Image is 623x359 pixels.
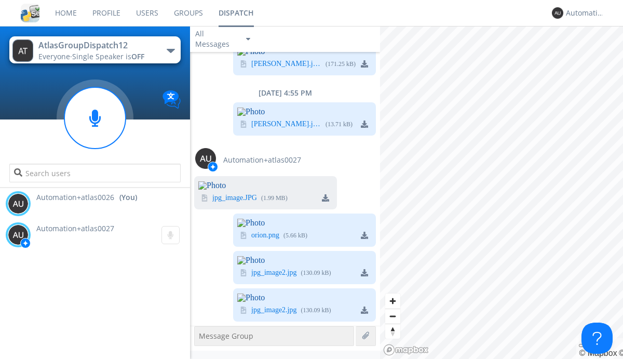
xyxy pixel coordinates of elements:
[237,108,376,116] img: Photo
[383,344,429,356] a: Mapbox logo
[385,294,400,309] button: Zoom in
[21,4,39,22] img: cddb5a64eb264b2086981ab96f4c1ba7
[579,344,587,347] button: Toggle attribution
[385,324,400,339] button: Reset bearing to north
[322,194,329,202] img: download media button
[251,232,279,240] a: orion.png
[240,121,247,128] img: image icon
[251,121,321,129] a: [PERSON_NAME].jpeg
[301,306,331,315] div: ( 130.09 kB )
[162,90,181,109] img: Translation enabled
[9,36,180,63] button: AtlasGroupDispatch12Everyone·Single Speaker isOFF
[237,294,376,302] img: Photo
[301,269,331,277] div: ( 130.09 kB )
[201,194,208,202] img: image icon
[195,148,216,169] img: 373638.png
[8,224,29,245] img: 373638.png
[237,219,376,227] img: Photo
[361,307,368,314] img: download media button
[195,29,237,49] div: All Messages
[119,192,137,203] div: (You)
[361,269,368,276] img: download media button
[38,51,155,62] div: Everyone ·
[237,256,376,264] img: Photo
[131,51,144,61] span: OFF
[72,51,144,61] span: Single Speaker is
[36,223,114,233] span: Automation+atlas0027
[251,269,297,277] a: jpg_image2.jpg
[361,121,368,128] img: download media button
[581,323,613,354] iframe: Toggle Customer Support
[240,232,247,239] img: image icon
[240,60,247,68] img: image icon
[223,155,301,165] span: Automation+atlas0027
[12,39,33,62] img: 373638.png
[8,193,29,214] img: 373638.png
[251,307,297,315] a: jpg_image2.jpg
[190,88,380,98] div: [DATE] 4:55 PM
[38,39,155,51] div: AtlasGroupDispatch12
[240,307,247,314] img: image icon
[385,309,400,324] button: Zoom out
[246,38,250,41] img: caret-down-sm.svg
[361,60,368,68] img: download media button
[261,194,288,203] div: ( 1.99 MB )
[552,7,563,19] img: 373638.png
[36,192,114,203] span: Automation+atlas0026
[283,231,307,240] div: ( 5.66 kB )
[198,181,337,190] img: Photo
[579,349,617,357] a: Mapbox
[566,8,605,18] div: Automation+atlas0026
[251,60,321,69] a: [PERSON_NAME].jpeg
[361,232,368,239] img: download media button
[326,60,356,69] div: ( 171.25 kB )
[212,194,257,203] a: jpg_image.JPG
[9,164,180,182] input: Search users
[326,120,353,129] div: ( 13.71 kB )
[240,269,247,276] img: image icon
